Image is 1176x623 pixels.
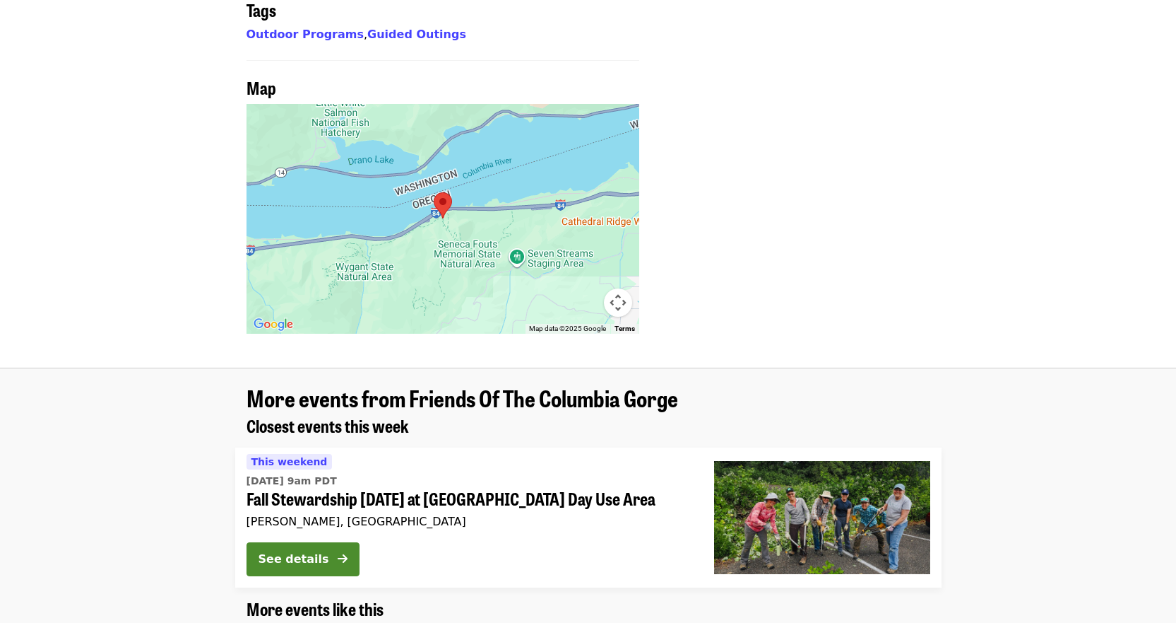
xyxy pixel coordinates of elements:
[529,325,606,332] span: Map data ©2025 Google
[714,461,930,574] img: Fall Stewardship Saturday at St. Cloud Day Use Area organized by Friends Of The Columbia Gorge
[259,551,329,568] div: See details
[247,596,384,621] span: More events like this
[247,515,691,528] div: [PERSON_NAME], [GEOGRAPHIC_DATA]
[247,28,364,41] a: Outdoor Programs
[247,75,276,100] span: Map
[251,456,328,467] span: This weekend
[367,28,466,41] a: Guided Outings
[247,489,691,509] span: Fall Stewardship [DATE] at [GEOGRAPHIC_DATA] Day Use Area
[250,315,297,334] a: Open this area in Google Maps (opens a new window)
[250,315,297,334] img: Google
[247,413,409,438] span: Closest events this week
[247,28,368,41] span: ,
[235,448,942,588] a: See details for "Fall Stewardship Saturday at St. Cloud Day Use Area"
[247,474,337,489] time: [DATE] 9am PDT
[614,325,635,332] a: Terms (opens in new tab)
[604,289,632,317] button: Map camera controls
[338,552,348,566] i: arrow-right icon
[247,542,360,576] button: See details
[247,381,678,414] span: More events from Friends Of The Columbia Gorge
